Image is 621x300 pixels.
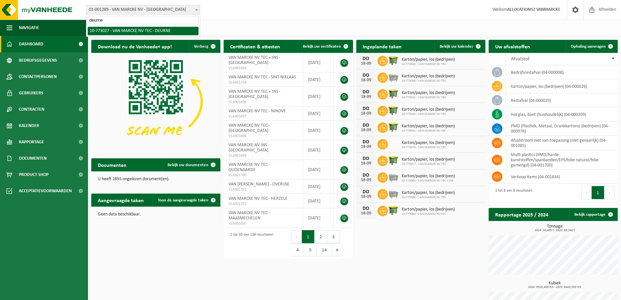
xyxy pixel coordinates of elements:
[402,124,455,129] span: Karton/papier, los (bedrijven)
[303,121,333,140] td: [DATE]
[388,88,399,99] img: WB-1100-HPE-GN-51
[388,205,399,216] img: WB-1100-HPE-GN-51
[19,101,44,118] span: Contracten
[360,156,373,161] div: DO
[19,69,57,85] span: Contactpersonen
[492,224,618,232] h3: Tonnage
[227,229,273,257] div: 1 tot 10 van 138 resultaten
[229,153,298,158] span: VLA901699
[402,129,455,133] span: 10-773041 - VAN MARCKE NV INS
[592,186,604,199] button: 1
[91,158,133,171] h2: Documenten
[317,243,332,256] button: 14
[153,194,220,207] a: Toon de aangevraagde taken
[229,55,280,65] span: VAN MARCKE NV TEC + INS - [GEOGRAPHIC_DATA]
[360,123,373,128] div: DO
[506,107,618,121] td: hol glas, bont (huishoudelijk) (04-000209)
[224,40,287,53] h2: Certificaten & attesten
[506,93,618,107] td: restafval (04-000029)
[506,65,618,79] td: bedrijfsrestafval (04-000008)
[291,243,304,256] button: 4
[229,100,298,105] span: VLA901696
[506,121,618,136] td: PMD (Plastiek, Metaal, Drankkartons) (bedrijven) (04-000978)
[303,160,333,180] td: [DATE]
[360,189,373,195] div: DO
[229,187,298,192] span: VLA901701
[86,5,200,14] span: 01-001289 - VAN MARCKE NV - GENT
[492,229,618,232] span: 2024: 16,405 t - 2025: 69,340 t
[19,118,39,134] span: Kalender
[388,55,399,66] img: WB-1100-HPE-GN-51
[489,208,555,221] h2: Rapportage 2025 / 2024
[360,211,373,216] div: 18-09
[360,95,373,99] div: 18-09
[360,78,373,83] div: 18-09
[492,185,532,200] div: 1 tot 8 van 8 resultaten
[435,40,485,53] a: Bekijk uw kalender
[229,80,298,85] span: VLA901704
[229,201,298,207] span: VLA901702
[402,74,455,79] span: Karton/papier, los (bedrijven)
[229,182,289,187] span: VAN [PERSON_NAME] - OVERIJSE
[402,57,455,62] span: Karton/papier, los (bedrijven)
[229,196,288,201] span: VAN MARCKE NV TEC - HERZELE
[604,186,614,199] button: Next
[402,179,455,183] span: 10-773083 - VAN MARCKE NV TEC + INS
[91,53,220,150] img: Download de VHEPlus App
[303,180,333,194] td: [DATE]
[506,150,618,170] td: multi plastics (PMD/harde kunststoffen/spanbanden/EPS/folie naturel/folie gemengd) (04-001700)
[402,157,455,162] span: Karton/papier, los (bedrijven)
[98,212,214,217] p: Geen data beschikbaar.
[303,72,333,87] td: [DATE]
[303,194,333,208] td: [DATE]
[402,212,455,216] span: 10-773089 - VAN MARCKE NV TEC
[581,186,592,199] button: Previous
[402,140,455,146] span: Karton/papier, los (bedrijven)
[19,134,44,150] span: Rapportage
[302,230,315,243] button: 1
[229,109,286,114] span: VAN MARCKE NV TEC - NINOVE
[506,136,618,150] td: afvalstroom niet van toepassing (niet gevaarlijk) (04-001085)
[229,211,270,221] span: VAN MARCKE NV TEC - MAASMECHELEN
[402,90,455,96] span: Karton/papier, los (bedrijven)
[511,56,529,62] span: Afvalstof
[360,89,373,95] div: DO
[360,128,373,133] div: 18-09
[19,20,39,36] span: Navigatie
[360,161,373,166] div: 18-09
[229,221,298,226] span: VLA901695
[402,162,455,166] span: 10-773077 - VAN MARCKE NV TEC
[303,140,333,160] td: [DATE]
[229,173,298,178] span: VLA901700
[229,89,280,99] span: VAN MARCKE NV TEC + INS - [GEOGRAPHIC_DATA]
[360,111,373,116] div: 18-09
[506,170,618,184] td: verkoop items (04-001834)
[402,174,455,179] span: Karton/papier, los (bedrijven)
[19,183,72,199] span: Acceptatievoorwaarden
[388,71,399,83] img: WB-2500-GAL-GY-04
[402,112,455,116] span: 10-773040 - VAN MARCKE NV TEC
[91,194,150,206] h2: Aangevraagde taken
[229,114,298,119] span: VLA901697
[492,286,618,289] span: 2024: 9325,400 m3 - 2025: 6443,550 m3
[229,123,270,133] span: VAN MARCKE NV TEC - [GEOGRAPHIC_DATA]
[19,52,57,69] span: Bedrijfsgegevens
[91,40,178,53] h2: Download nu de Vanheede+ app!
[402,207,455,212] span: Karton/papier, los (bedrijven)
[229,162,270,172] span: VAN MARCKE NV TEC - OUDENAARDE
[402,96,455,100] span: 10-773011 - VAN MARCKE NV TEC
[388,155,399,166] img: WB-1100-HPE-GN-51
[360,206,373,211] div: DO
[402,79,455,83] span: 10-773006 - VAN MARCKE NV TEC
[19,85,43,101] span: Gebruikers
[194,44,208,49] span: Verberg
[229,66,298,71] span: VLA901684
[402,107,455,112] span: Karton/papier, los (bedrijven)
[303,87,333,106] td: [DATE]
[162,158,220,171] a: Bekijk uw documenten
[327,230,340,243] button: 3
[303,106,333,121] td: [DATE]
[19,150,47,166] span: Documenten
[440,44,473,49] span: Bekijk uw kalender
[229,75,296,80] span: VAN MARCKE NV TEC - SINT-NIKLAAS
